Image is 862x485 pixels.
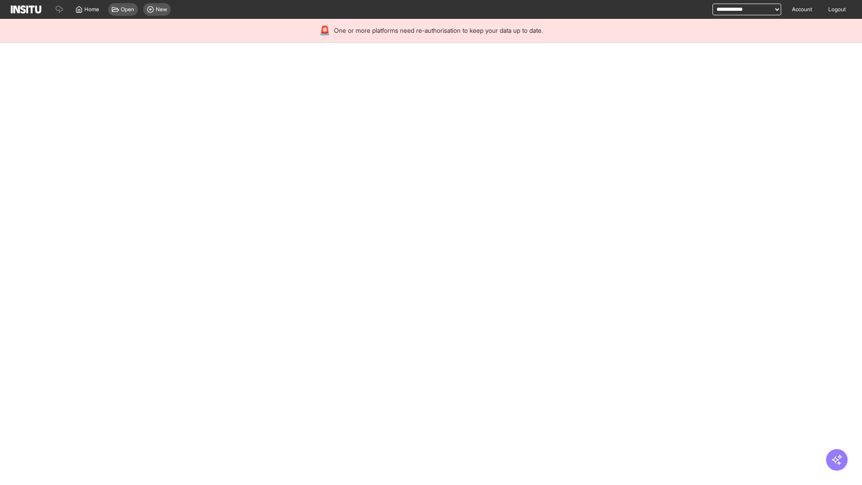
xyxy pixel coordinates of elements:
[334,26,543,35] span: One or more platforms need re-authorisation to keep your data up to date.
[11,5,41,13] img: Logo
[84,6,99,13] span: Home
[319,24,330,37] div: 🚨
[121,6,134,13] span: Open
[156,6,167,13] span: New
